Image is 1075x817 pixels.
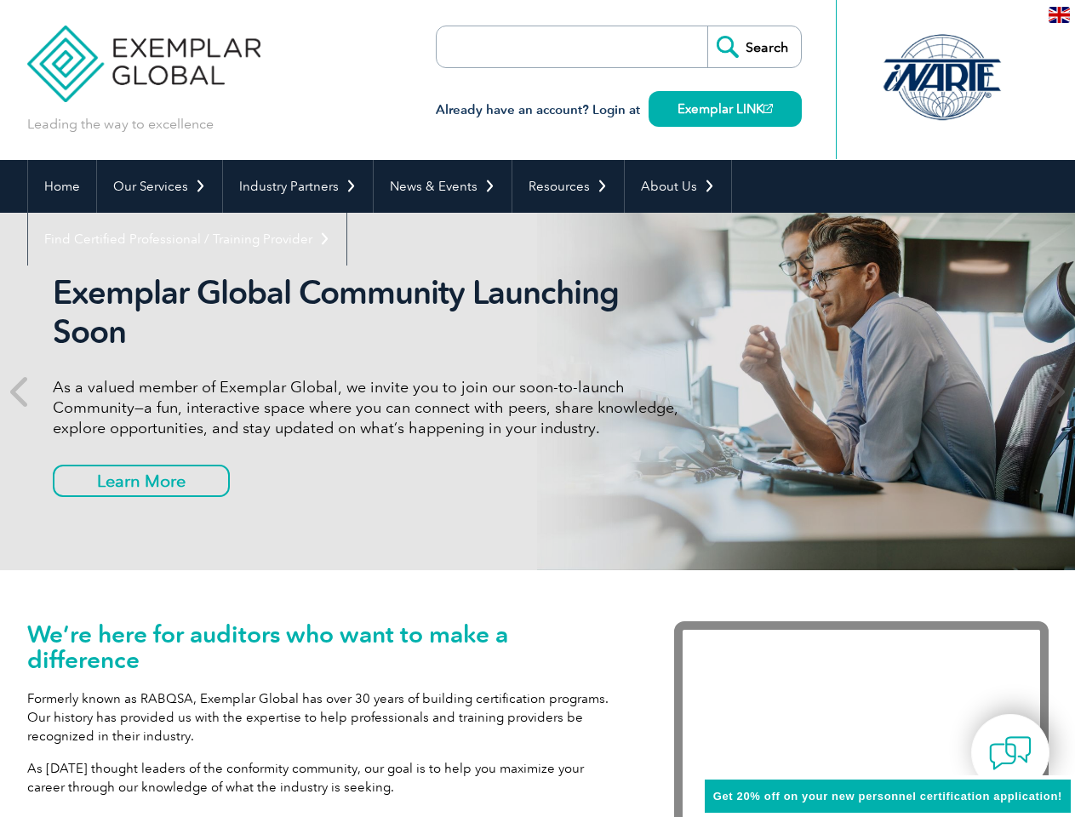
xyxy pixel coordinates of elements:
[649,91,802,127] a: Exemplar LINK
[53,273,691,351] h2: Exemplar Global Community Launching Soon
[53,377,691,438] p: As a valued member of Exemplar Global, we invite you to join our soon-to-launch Community—a fun, ...
[223,160,373,213] a: Industry Partners
[1049,7,1070,23] img: en
[763,104,773,113] img: open_square.png
[989,732,1032,774] img: contact-chat.png
[436,100,802,121] h3: Already have an account? Login at
[27,689,623,746] p: Formerly known as RABQSA, Exemplar Global has over 30 years of building certification programs. O...
[374,160,512,213] a: News & Events
[512,160,624,213] a: Resources
[625,160,731,213] a: About Us
[27,621,623,672] h1: We’re here for auditors who want to make a difference
[97,160,222,213] a: Our Services
[707,26,801,67] input: Search
[27,759,623,797] p: As [DATE] thought leaders of the conformity community, our goal is to help you maximize your care...
[53,465,230,497] a: Learn More
[713,790,1062,803] span: Get 20% off on your new personnel certification application!
[28,213,346,266] a: Find Certified Professional / Training Provider
[27,115,214,134] p: Leading the way to excellence
[28,160,96,213] a: Home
